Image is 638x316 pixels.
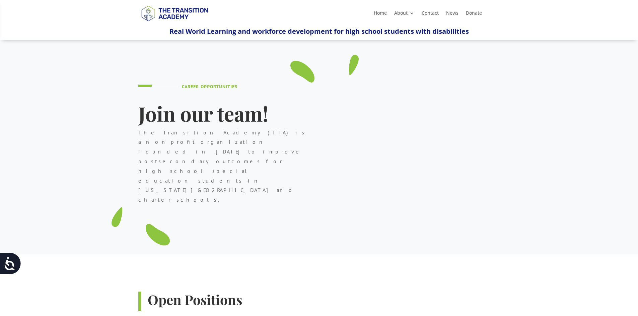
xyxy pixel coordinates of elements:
[374,11,387,18] a: Home
[148,292,500,311] h3: Open Positions
[169,27,469,36] span: Real World Learning and workforce development for high school students with disabilities
[422,11,439,18] a: Contact
[138,1,211,25] img: TTA Brand_TTA Primary Logo_Horizontal_Light BG
[138,20,211,26] a: Logo-Noticias
[394,11,414,18] a: About
[112,207,170,246] img: tutor-10_green
[138,102,309,128] h1: Join our team!
[182,84,309,92] h4: Career Opportunities
[466,11,482,18] a: Donate
[138,128,309,205] p: The Transition Academy (TTA) is a nonprofit organization founded in [DATE] to improve postseconda...
[446,11,458,18] a: News
[290,55,359,83] img: tutor-09_green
